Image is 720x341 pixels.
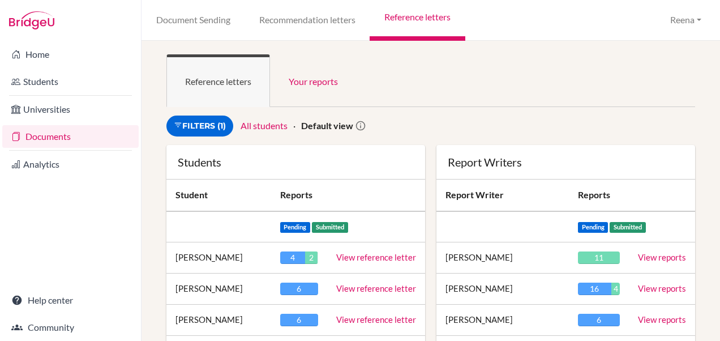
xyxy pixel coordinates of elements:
[280,314,319,326] div: 6
[166,274,271,305] td: [PERSON_NAME]
[280,222,311,233] span: Pending
[2,125,139,148] a: Documents
[241,120,288,131] a: All students
[9,11,54,29] img: Bridge-U
[578,222,608,233] span: Pending
[280,283,319,295] div: 6
[305,252,318,264] div: 2
[166,116,233,137] a: Filters (1)
[336,314,416,325] a: View reference letter
[436,274,569,305] td: [PERSON_NAME]
[2,70,139,93] a: Students
[2,43,139,66] a: Home
[336,252,416,262] a: View reference letter
[2,98,139,121] a: Universities
[436,305,569,336] td: [PERSON_NAME]
[436,242,569,274] td: [PERSON_NAME]
[578,252,620,264] div: 11
[569,180,629,211] th: Reports
[270,54,357,107] a: Your reports
[2,289,139,312] a: Help center
[611,283,620,295] div: 4
[610,222,646,233] span: Submitted
[166,305,271,336] td: [PERSON_NAME]
[578,314,620,326] div: 6
[178,156,414,168] div: Students
[2,153,139,176] a: Analytics
[638,283,686,293] a: View reports
[638,252,686,262] a: View reports
[166,180,271,211] th: Student
[166,54,270,107] a: Reference letters
[578,283,611,295] div: 16
[166,242,271,274] td: [PERSON_NAME]
[638,314,686,325] a: View reports
[301,120,353,131] strong: Default view
[312,222,348,233] span: Submitted
[280,252,306,264] div: 4
[336,283,416,293] a: View reference letter
[448,156,684,168] div: Report Writers
[2,316,139,339] a: Community
[271,180,426,211] th: Reports
[436,180,569,211] th: Report Writer
[665,10,706,31] button: Reena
